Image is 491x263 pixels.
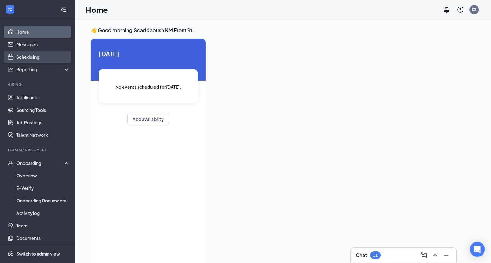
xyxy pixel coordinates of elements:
[86,4,108,15] h1: Home
[16,26,70,38] a: Home
[356,252,367,259] h3: Chat
[16,182,70,194] a: E-Verify
[441,250,451,260] button: Minimize
[8,82,68,87] div: Hiring
[420,251,428,259] svg: ComposeMessage
[16,251,60,257] div: Switch to admin view
[8,147,68,153] div: Team Management
[91,27,475,34] h3: 👋 Good morning, Scaddabush KM Front St !
[443,6,450,13] svg: Notifications
[373,253,378,258] div: 11
[419,250,429,260] button: ComposeMessage
[457,6,464,13] svg: QuestionInfo
[16,38,70,51] a: Messages
[472,7,477,12] div: SS
[16,232,70,244] a: Documents
[127,113,169,125] button: Add availability
[443,251,450,259] svg: Minimize
[115,83,181,90] span: No events scheduled for [DATE] .
[16,207,70,219] a: Activity log
[431,251,439,259] svg: ChevronUp
[8,160,14,166] svg: UserCheck
[16,219,70,232] a: Team
[16,104,70,116] a: Sourcing Tools
[8,66,14,72] svg: Analysis
[16,169,70,182] a: Overview
[16,116,70,129] a: Job Postings
[430,250,440,260] button: ChevronUp
[16,51,70,63] a: Scheduling
[60,7,67,13] svg: Collapse
[16,129,70,141] a: Talent Network
[16,194,70,207] a: Onboarding Documents
[16,160,64,166] div: Onboarding
[7,6,13,12] svg: WorkstreamLogo
[99,49,198,58] span: [DATE]
[8,251,14,257] svg: Settings
[16,66,70,72] div: Reporting
[470,242,485,257] div: Open Intercom Messenger
[16,91,70,104] a: Applicants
